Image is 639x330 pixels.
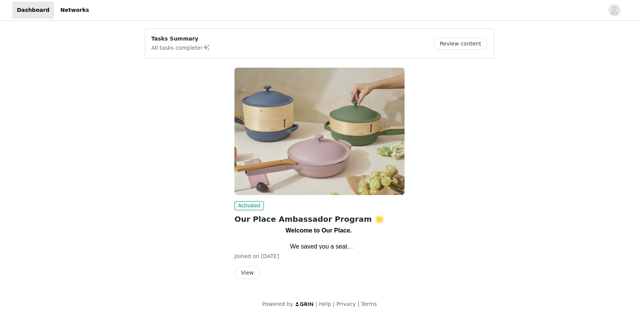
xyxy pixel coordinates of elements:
[56,2,93,19] a: Networks
[290,243,354,250] span: We saved you a seat.
[333,301,335,307] span: |
[316,301,318,307] span: |
[319,301,331,307] a: Help
[234,270,260,276] a: View
[12,2,54,19] a: Dashboard
[433,37,488,50] button: Review content
[234,267,260,279] button: View
[262,301,293,307] span: Powered by
[151,35,210,43] p: Tasks Summary
[361,301,377,307] a: Terms
[357,301,359,307] span: |
[234,201,264,210] span: Activated
[285,227,352,234] strong: Welcome to Our Place.
[234,68,405,195] img: Our Place
[611,4,618,16] div: avatar
[261,253,279,259] span: [DATE]
[234,253,259,259] span: Joined on
[234,213,405,225] h2: Our Place Ambassador Program 🌟
[295,302,314,307] img: logo
[336,301,356,307] a: Privacy
[151,43,210,52] p: All tasks complete!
